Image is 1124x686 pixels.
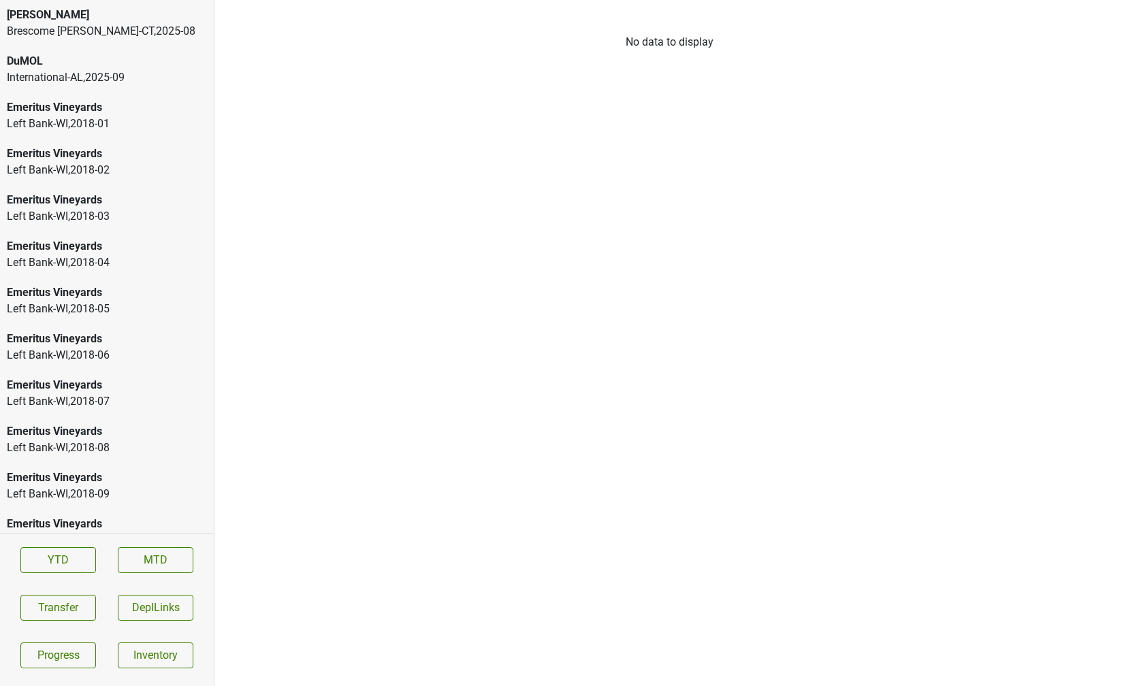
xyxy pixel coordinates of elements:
div: International-AL , 2025 - 09 [7,69,207,86]
div: Left Bank-WI , 2018 - 09 [7,486,207,502]
a: Progress [20,642,96,668]
div: Brescome [PERSON_NAME]-CT , 2025 - 08 [7,23,207,39]
div: Emeritus Vineyards [7,284,207,301]
div: Emeritus Vineyards [7,423,207,440]
div: Left Bank-WI , 2018 - 04 [7,255,207,271]
div: Emeritus Vineyards [7,192,207,208]
div: Left Bank-WI , 2018 - 02 [7,162,207,178]
div: Emeritus Vineyards [7,470,207,486]
a: YTD [20,547,96,573]
div: DuMOL [7,53,207,69]
div: Left Bank-WI , 2018 - 06 [7,347,207,363]
div: [PERSON_NAME] [7,7,207,23]
div: Left Bank-WI , 2018 - 10 [7,532,207,549]
div: Emeritus Vineyards [7,146,207,162]
button: Transfer [20,595,96,621]
button: DeplLinks [118,595,193,621]
div: Left Bank-WI , 2018 - 08 [7,440,207,456]
a: Inventory [118,642,193,668]
div: No data to display [214,34,1124,50]
div: Left Bank-WI , 2018 - 03 [7,208,207,225]
div: Left Bank-WI , 2018 - 07 [7,393,207,410]
div: Emeritus Vineyards [7,238,207,255]
div: Emeritus Vineyards [7,377,207,393]
div: Emeritus Vineyards [7,516,207,532]
div: Emeritus Vineyards [7,99,207,116]
div: Left Bank-WI , 2018 - 01 [7,116,207,132]
div: Emeritus Vineyards [7,331,207,347]
div: Left Bank-WI , 2018 - 05 [7,301,207,317]
a: MTD [118,547,193,573]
